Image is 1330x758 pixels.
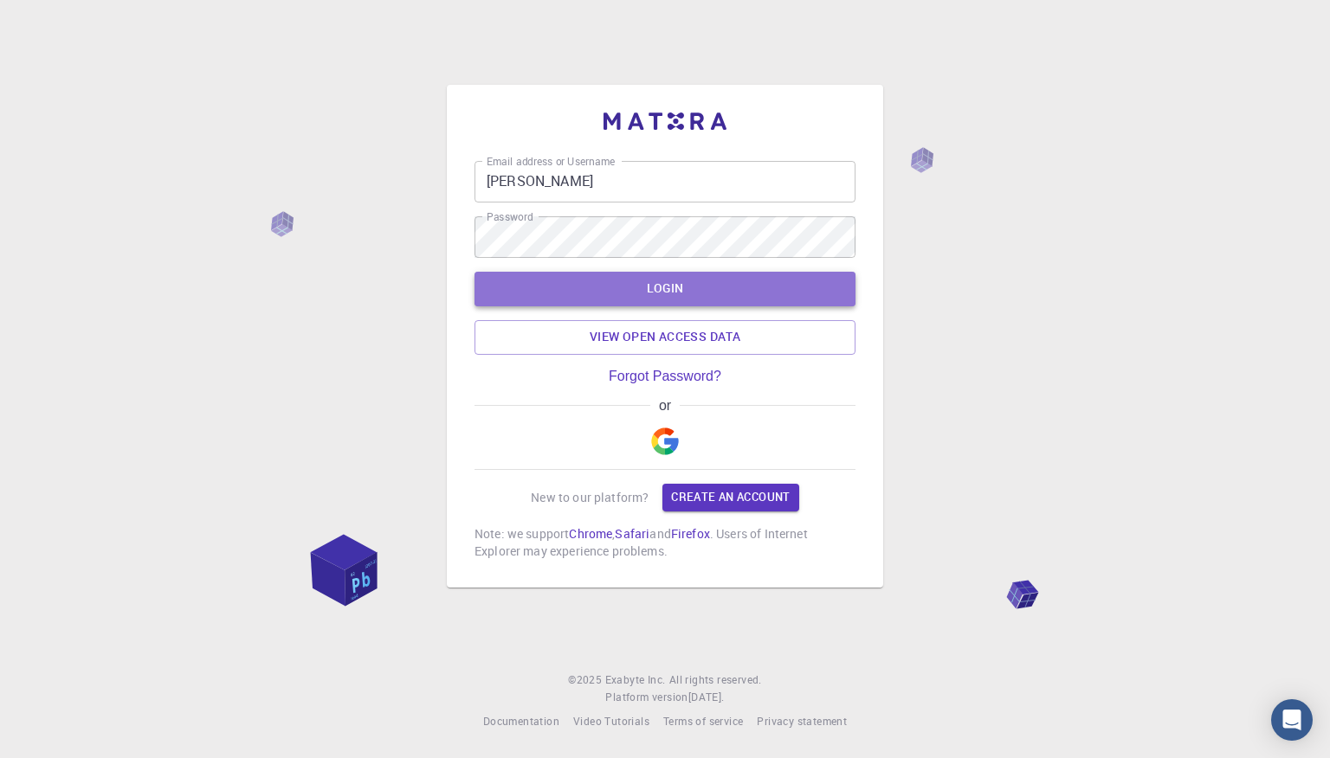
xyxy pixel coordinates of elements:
[487,209,533,224] label: Password
[573,714,649,728] span: Video Tutorials
[573,713,649,730] a: Video Tutorials
[663,714,743,728] span: Terms of service
[483,713,559,730] a: Documentation
[609,369,721,384] a: Forgot Password?
[483,714,559,728] span: Documentation
[688,689,725,706] a: [DATE].
[605,671,666,689] a: Exabyte Inc.
[688,690,725,703] span: [DATE] .
[671,525,710,542] a: Firefox
[757,714,847,728] span: Privacy statement
[757,713,847,730] a: Privacy statement
[475,525,855,560] p: Note: we support , and . Users of Internet Explorer may experience problems.
[605,672,666,686] span: Exabyte Inc.
[669,671,762,689] span: All rights reserved.
[650,398,679,414] span: or
[568,671,604,689] span: © 2025
[487,154,615,169] label: Email address or Username
[605,689,688,706] span: Platform version
[569,525,612,542] a: Chrome
[651,427,679,455] img: Google
[1271,699,1313,741] div: Open Intercom Messenger
[662,484,798,511] a: Create an account
[531,489,649,506] p: New to our platform?
[663,713,743,730] a: Terms of service
[475,320,855,355] a: View open access data
[615,525,649,542] a: Safari
[475,272,855,306] button: LOGIN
